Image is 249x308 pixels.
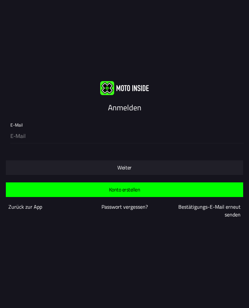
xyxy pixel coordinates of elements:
input: E-Mail [10,129,241,143]
a: Zurück zur App [8,203,42,211]
ion-button: Konto erstellen [6,182,243,197]
ion-text: Weiter [117,165,131,170]
ion-text: Anmelden [108,102,141,113]
a: Passwort vergessen? [101,203,148,211]
a: Bestätigungs-E-Mail erneut senden [178,203,241,218]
